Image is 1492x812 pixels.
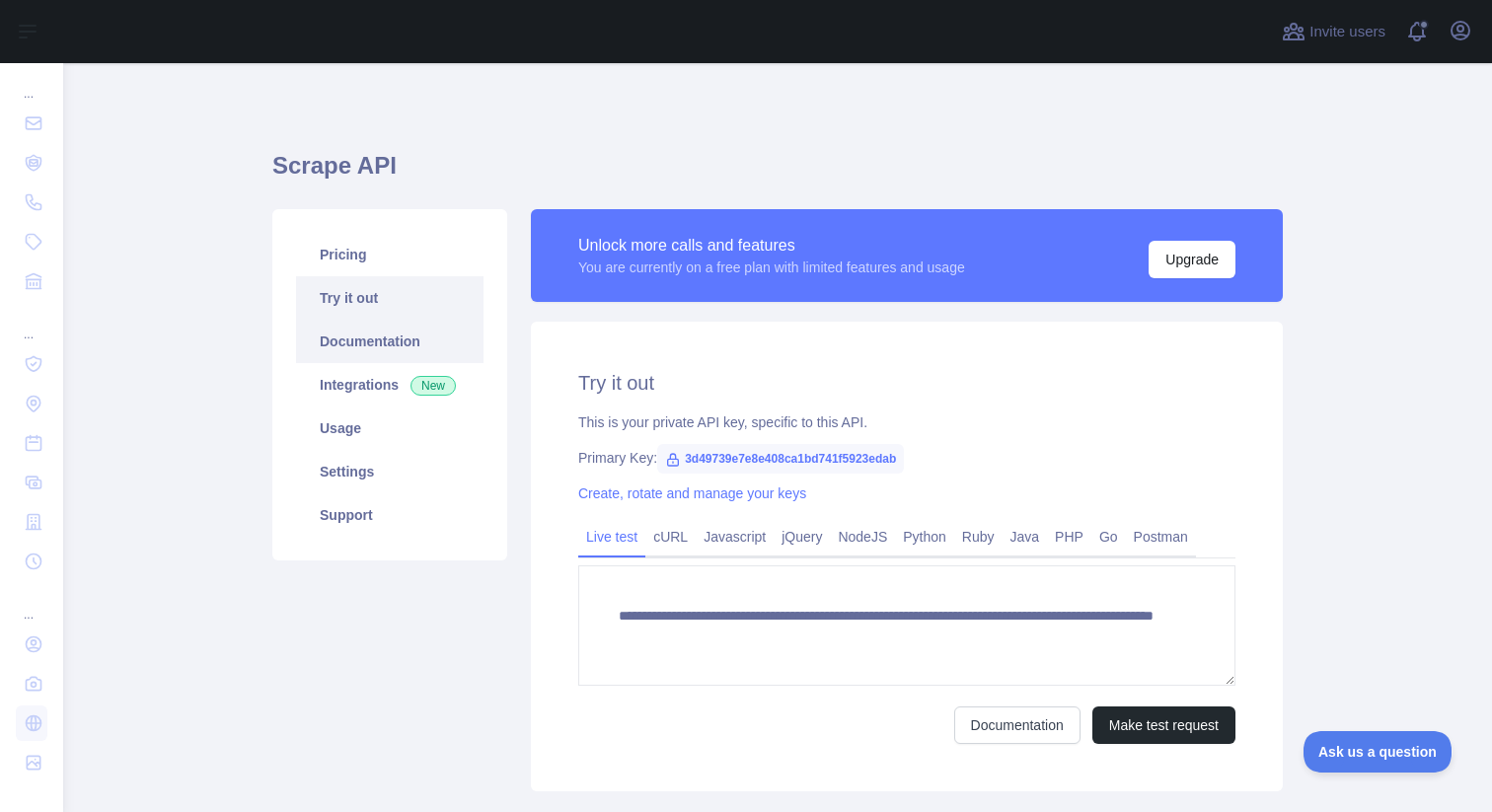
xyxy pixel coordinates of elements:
a: Postman [1126,521,1196,553]
a: Javascript [696,521,774,553]
a: Ruby [954,521,1003,553]
h2: Try it out [578,369,1235,397]
div: Primary Key: [578,448,1235,468]
a: Documentation [954,706,1081,744]
span: 3d49739e7e8e408ca1bd741f5923edab [657,444,904,474]
div: Unlock more calls and features [578,234,965,258]
h1: Scrape API [272,150,1283,197]
a: NodeJS [830,521,895,553]
div: ... [16,303,47,342]
a: Usage [296,406,484,450]
a: Create, rotate and manage your keys [578,485,806,501]
div: ... [16,62,47,102]
span: New [410,376,456,396]
button: Invite users [1278,16,1389,47]
a: PHP [1047,521,1091,553]
a: Support [296,493,484,537]
span: Invite users [1309,21,1385,43]
a: jQuery [774,521,830,553]
a: Pricing [296,233,484,276]
a: Integrations New [296,363,484,406]
div: You are currently on a free plan with limited features and usage [578,258,965,277]
a: Documentation [296,320,484,363]
a: Settings [296,450,484,493]
a: Python [895,521,954,553]
button: Make test request [1092,706,1235,744]
a: Java [1003,521,1048,553]
a: Go [1091,521,1126,553]
a: Try it out [296,276,484,320]
div: ... [16,583,47,623]
a: Live test [578,521,645,553]
a: cURL [645,521,696,553]
div: This is your private API key, specific to this API. [578,412,1235,432]
button: Upgrade [1149,241,1235,278]
iframe: Toggle Customer Support [1304,731,1453,773]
